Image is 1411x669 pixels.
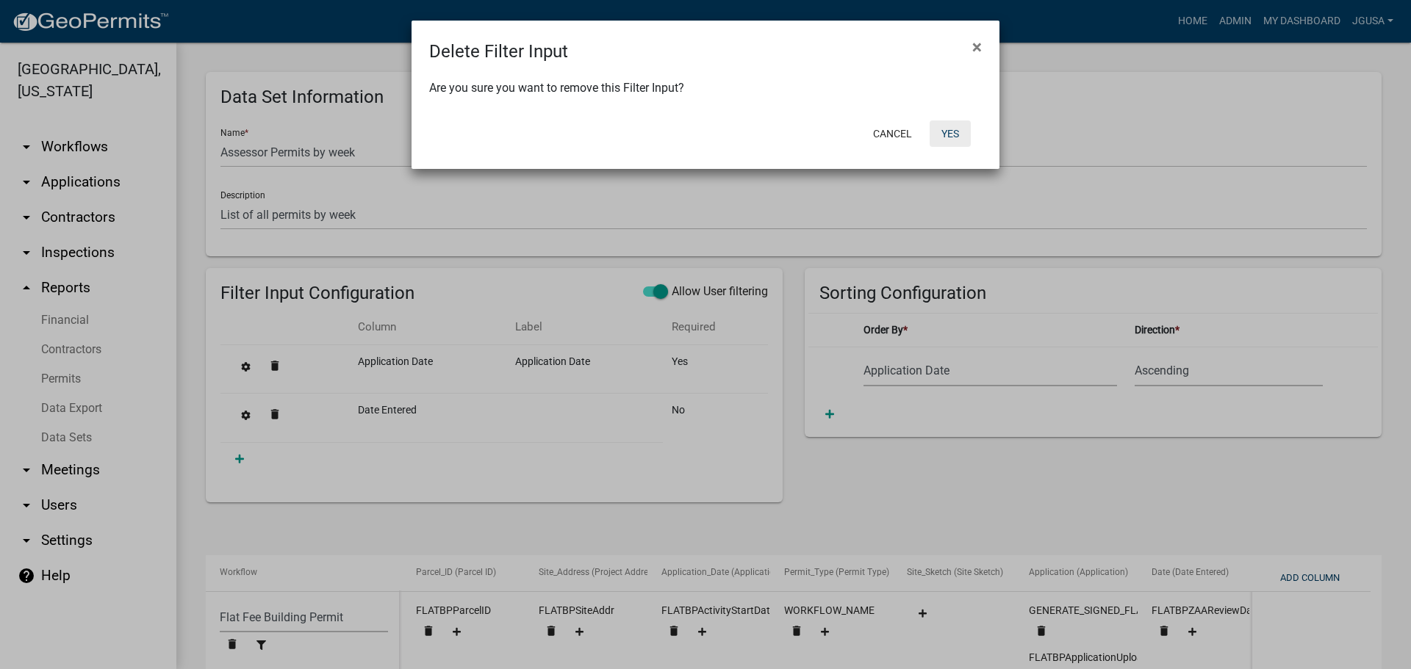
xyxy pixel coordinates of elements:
h4: Delete Filter Input [429,38,568,65]
button: Cancel [861,120,924,147]
span: × [972,37,982,57]
button: Yes [930,120,971,147]
div: Are you sure you want to remove this Filter Input? [412,65,999,115]
button: Close [961,26,994,68]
